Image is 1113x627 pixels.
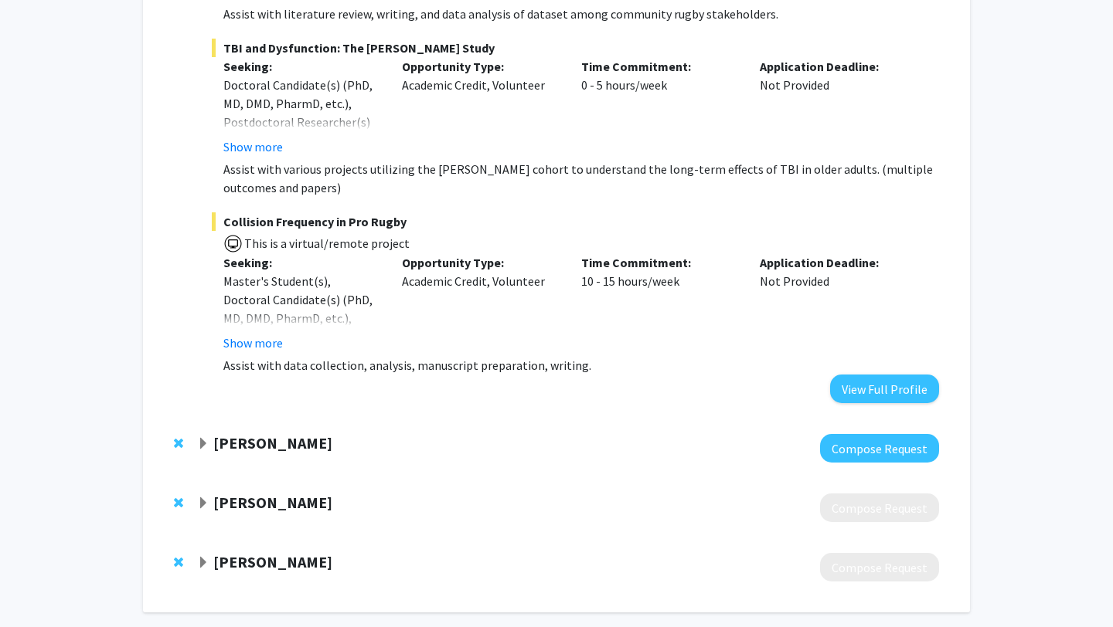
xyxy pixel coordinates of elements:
[223,5,939,23] p: Assist with literature review, writing, and data analysis of dataset among community rugby stakeh...
[581,57,737,76] p: Time Commitment:
[243,236,410,251] span: This is a virtual/remote project
[830,375,939,403] button: View Full Profile
[223,272,380,402] div: Master's Student(s), Doctoral Candidate(s) (PhD, MD, DMD, PharmD, etc.), Postdoctoral Researcher(...
[402,253,558,272] p: Opportunity Type:
[213,552,332,571] strong: [PERSON_NAME]
[223,137,283,156] button: Show more
[581,253,737,272] p: Time Commitment:
[570,253,749,352] div: 10 - 15 hours/week
[760,253,916,272] p: Application Deadline:
[213,433,332,452] strong: [PERSON_NAME]
[197,557,209,569] span: Expand Dagan Coppock Bookmark
[174,497,183,509] span: Remove Jeremy Close from bookmarks
[760,57,916,76] p: Application Deadline:
[820,493,939,522] button: Compose Request to Jeremy Close
[223,57,380,76] p: Seeking:
[820,553,939,581] button: Compose Request to Dagan Coppock
[197,438,209,450] span: Expand Stephen Thomas Bookmark
[223,356,939,375] p: Assist with data collection, analysis, manuscript preparation, writing.
[390,253,570,352] div: Academic Credit, Volunteer
[174,556,183,568] span: Remove Dagan Coppock from bookmarks
[223,160,939,197] p: Assist with various projects utilizing the [PERSON_NAME] cohort to understand the long-term effec...
[748,57,927,156] div: Not Provided
[12,558,66,615] iframe: Chat
[390,57,570,156] div: Academic Credit, Volunteer
[402,57,558,76] p: Opportunity Type:
[212,39,939,57] span: TBI and Dysfunction: The [PERSON_NAME] Study
[213,493,332,512] strong: [PERSON_NAME]
[223,334,283,352] button: Show more
[570,57,749,156] div: 0 - 5 hours/week
[223,253,380,272] p: Seeking:
[748,253,927,352] div: Not Provided
[820,434,939,463] button: Compose Request to Stephen Thomas
[197,497,209,510] span: Expand Jeremy Close Bookmark
[174,437,183,449] span: Remove Stephen Thomas from bookmarks
[223,76,380,187] div: Doctoral Candidate(s) (PhD, MD, DMD, PharmD, etc.), Postdoctoral Researcher(s) / Research Staff, ...
[212,212,939,231] span: Collision Frequency in Pro Rugby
